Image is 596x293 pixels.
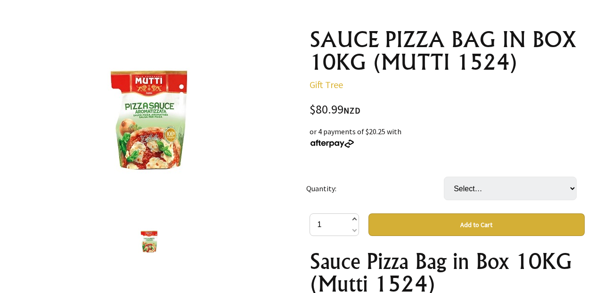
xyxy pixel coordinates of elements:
img: SAUCE PIZZA BAG IN BOX 10KG (MUTTI 1524) [54,38,244,203]
h1: SAUCE PIZZA BAG IN BOX 10KG (MUTTI 1524) [310,28,585,73]
span: NZD [343,105,360,116]
td: Quantity: [306,163,444,213]
button: Add to Cart [368,213,585,236]
img: Afterpay [310,139,355,148]
div: $80.99 [310,104,585,116]
img: SAUCE PIZZA BAG IN BOX 10KG (MUTTI 1524) [129,224,170,260]
a: Gift Tree [310,79,343,90]
div: or 4 payments of $20.25 with [310,126,585,148]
